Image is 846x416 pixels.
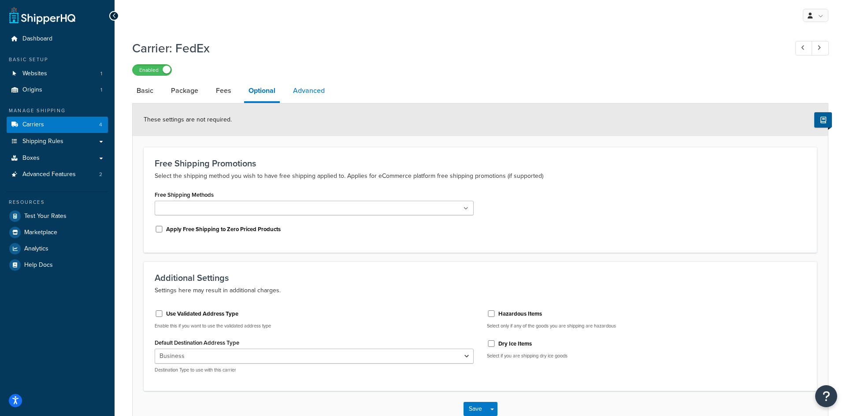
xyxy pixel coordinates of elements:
[99,171,102,178] span: 2
[814,112,832,128] button: Show Help Docs
[7,225,108,240] a: Marketplace
[155,171,806,181] p: Select the shipping method you wish to have free shipping applied to. Applies for eCommerce platf...
[7,56,108,63] div: Basic Setup
[22,70,47,77] span: Websites
[155,285,806,296] p: Settings here may result in additional charges.
[132,40,779,57] h1: Carrier: FedEx
[289,80,329,101] a: Advanced
[22,171,76,178] span: Advanced Features
[7,208,108,224] a: Test Your Rates
[7,31,108,47] a: Dashboard
[155,191,214,198] label: Free Shipping Methods
[7,150,108,166] a: Boxes
[155,273,806,283] h3: Additional Settings
[167,80,203,101] a: Package
[155,339,239,346] label: Default Destination Address Type
[211,80,235,101] a: Fees
[100,70,102,77] span: 1
[7,241,108,257] a: Analytics
[464,402,487,416] button: Save
[155,367,474,373] p: Destination Type to use with this carrier
[7,66,108,82] li: Websites
[24,245,48,253] span: Analytics
[7,82,108,98] li: Origins
[166,310,238,318] label: Use Validated Address Type
[22,138,63,145] span: Shipping Rules
[812,41,829,55] a: Next Record
[22,155,40,162] span: Boxes
[22,35,52,43] span: Dashboard
[498,310,542,318] label: Hazardous Items
[7,166,108,183] li: Advanced Features
[498,340,532,348] label: Dry Ice Items
[7,107,108,114] div: Manage Shipping
[24,213,67,220] span: Test Your Rates
[133,65,171,75] label: Enabled
[99,121,102,129] span: 4
[166,225,281,233] label: Apply Free Shipping to Zero Priced Products
[487,353,806,359] p: Select if you are shipping dry ice goods
[7,257,108,273] a: Help Docs
[100,86,102,94] span: 1
[22,121,44,129] span: Carriers
[132,80,158,101] a: Basic
[24,261,53,269] span: Help Docs
[7,82,108,98] a: Origins1
[487,323,806,329] p: Select only if any of the goods you are shipping are hazardous
[7,166,108,183] a: Advanced Features2
[7,117,108,133] a: Carriers4
[7,199,108,206] div: Resources
[155,323,474,329] p: Enable this if you want to use the validated address type
[22,86,42,94] span: Origins
[815,385,837,407] button: Open Resource Center
[7,66,108,82] a: Websites1
[155,158,806,168] h3: Free Shipping Promotions
[144,115,232,124] span: These settings are not required.
[244,80,280,103] a: Optional
[7,117,108,133] li: Carriers
[795,41,813,55] a: Previous Record
[24,229,57,236] span: Marketplace
[7,133,108,150] a: Shipping Rules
